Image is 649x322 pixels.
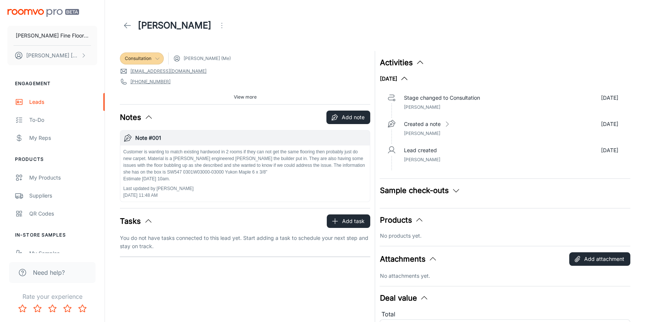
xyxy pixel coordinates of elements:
[380,185,461,196] button: Sample check-outs
[231,91,260,103] button: View more
[601,94,618,102] p: [DATE]
[29,210,97,218] div: QR Codes
[380,214,424,226] button: Products
[30,301,45,316] button: Rate 2 star
[7,26,97,45] button: [PERSON_NAME] Fine Floors, Inc
[45,301,60,316] button: Rate 3 star
[29,192,97,200] div: Suppliers
[214,18,229,33] button: Open menu
[75,301,90,316] button: Rate 5 star
[569,252,630,266] button: Add attachment
[123,192,367,199] p: [DATE] 11:48 AM
[327,214,370,228] button: Add task
[130,78,170,85] a: [PHONE_NUMBER]
[380,310,630,319] div: Total
[26,51,79,60] p: [PERSON_NAME] [PERSON_NAME]
[16,31,89,40] p: [PERSON_NAME] Fine Floors, Inc
[326,111,370,124] button: Add note
[60,301,75,316] button: Rate 4 star
[29,249,97,258] div: My Samples
[601,120,618,128] p: [DATE]
[125,55,151,62] span: Consultation
[404,130,440,136] span: [PERSON_NAME]
[7,9,79,17] img: Roomvo PRO Beta
[123,185,367,192] p: Last updated by [PERSON_NAME]
[120,52,164,64] div: Consultation
[135,134,367,142] h6: Note #001
[380,253,437,265] button: Attachments
[120,216,153,227] button: Tasks
[601,146,618,154] p: [DATE]
[130,68,206,75] a: [EMAIL_ADDRESS][DOMAIN_NAME]
[380,232,630,240] p: No products yet.
[7,46,97,65] button: [PERSON_NAME] [PERSON_NAME]
[123,148,367,182] p: Customer is wanting to match existing hardwood in 2 rooms if they can not get the same flooring t...
[234,94,257,100] span: View more
[380,272,630,280] p: No attachments yet.
[380,292,429,304] button: Deal value
[120,130,370,202] button: Note #001Customer is wanting to match existing hardwood in 2 rooms if they can not get the same f...
[380,74,409,83] button: [DATE]
[33,268,65,277] span: Need help?
[120,112,153,123] button: Notes
[404,94,480,102] p: Stage changed to Consultation
[120,234,370,250] p: You do not have tasks connected to this lead yet. Start adding a task to schedule your next step ...
[404,104,440,110] span: [PERSON_NAME]
[6,292,99,301] p: Rate your experience
[138,19,211,32] h1: [PERSON_NAME]
[184,55,231,62] span: [PERSON_NAME] (Me)
[15,301,30,316] button: Rate 1 star
[404,146,437,154] p: Lead created
[29,116,97,124] div: To-do
[380,57,425,68] button: Activities
[29,98,97,106] div: Leads
[404,120,440,128] p: Created a note
[29,174,97,182] div: My Products
[29,134,97,142] div: My Reps
[404,157,440,162] span: [PERSON_NAME]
